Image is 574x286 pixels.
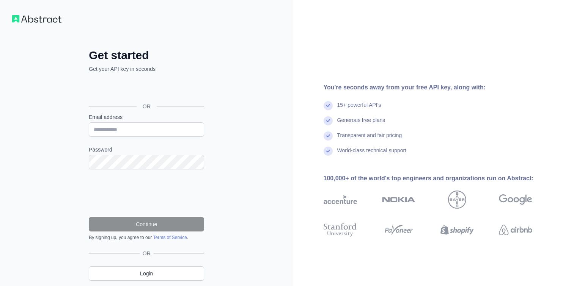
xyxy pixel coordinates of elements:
[89,113,204,121] label: Email address
[337,116,385,131] div: Generous free plans
[337,131,402,147] div: Transparent and fair pricing
[89,217,204,231] button: Continue
[89,266,204,281] a: Login
[89,146,204,153] label: Password
[140,250,154,257] span: OR
[89,178,204,208] iframe: reCAPTCHA
[153,235,187,240] a: Terms of Service
[324,191,357,209] img: accenture
[89,48,204,62] h2: Get started
[324,101,333,110] img: check mark
[324,116,333,125] img: check mark
[382,191,415,209] img: nokia
[499,191,532,209] img: google
[324,131,333,141] img: check mark
[337,147,407,162] div: World-class technical support
[337,101,381,116] div: 15+ powerful API's
[324,147,333,156] img: check mark
[89,234,204,241] div: By signing up, you agree to our .
[499,222,532,238] img: airbnb
[85,81,206,98] iframe: Sign in with Google Button
[324,222,357,238] img: stanford university
[137,103,157,110] span: OR
[12,15,61,23] img: Workflow
[89,65,204,73] p: Get your API key in seconds
[440,222,474,238] img: shopify
[324,83,557,92] div: You're seconds away from your free API key, along with:
[448,191,466,209] img: bayer
[382,222,415,238] img: payoneer
[324,174,557,183] div: 100,000+ of the world's top engineers and organizations run on Abstract:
